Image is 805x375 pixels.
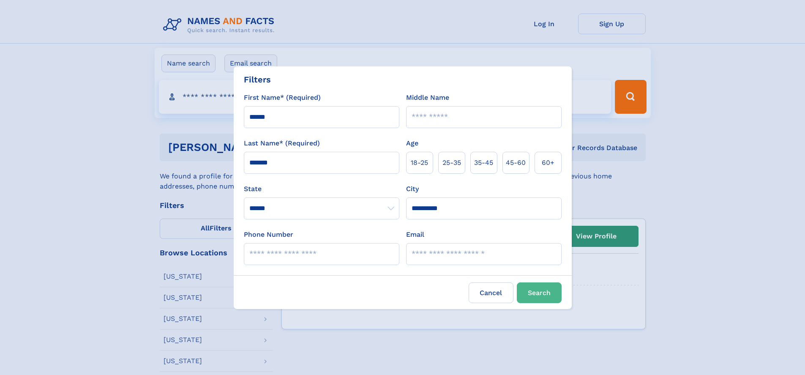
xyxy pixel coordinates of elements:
[474,158,493,168] span: 35‑45
[406,93,449,103] label: Middle Name
[406,138,418,148] label: Age
[442,158,461,168] span: 25‑35
[469,282,513,303] label: Cancel
[406,184,419,194] label: City
[244,230,293,240] label: Phone Number
[244,73,271,86] div: Filters
[411,158,428,168] span: 18‑25
[244,93,321,103] label: First Name* (Required)
[244,138,320,148] label: Last Name* (Required)
[542,158,554,168] span: 60+
[517,282,562,303] button: Search
[406,230,424,240] label: Email
[506,158,526,168] span: 45‑60
[244,184,399,194] label: State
